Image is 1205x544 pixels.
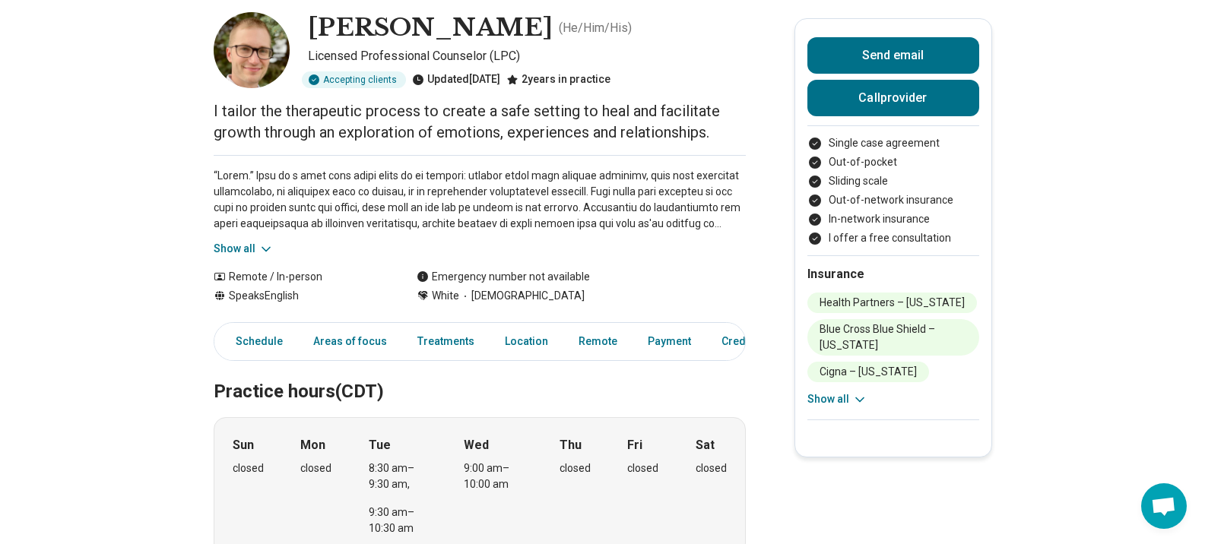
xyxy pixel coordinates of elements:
[369,504,427,536] div: 9:30 am – 10:30 am
[807,265,979,283] h2: Insurance
[214,241,274,257] button: Show all
[807,211,979,227] li: In-network insurance
[496,326,557,357] a: Location
[807,154,979,170] li: Out-of-pocket
[300,460,331,476] div: closed
[569,326,626,357] a: Remote
[807,135,979,151] li: Single case agreement
[1141,483,1187,529] div: Open chat
[696,460,727,476] div: closed
[214,269,386,285] div: Remote / In-person
[214,288,386,304] div: Speaks English
[807,319,979,356] li: Blue Cross Blue Shield – [US_STATE]
[807,293,977,313] li: Health Partners – [US_STATE]
[214,100,746,143] p: I tailor the therapeutic process to create a safe setting to heal and facilitate growth through a...
[214,343,746,405] h2: Practice hours (CDT)
[308,12,553,44] h1: [PERSON_NAME]
[807,37,979,74] button: Send email
[506,71,610,88] div: 2 years in practice
[308,47,746,65] p: Licensed Professional Counselor (LPC)
[302,71,406,88] div: Accepting clients
[807,192,979,208] li: Out-of-network insurance
[432,288,459,304] span: White
[464,436,489,454] strong: Wed
[214,12,290,88] img: Todd Frickey, Licensed Professional Counselor (LPC)
[233,460,264,476] div: closed
[807,362,929,382] li: Cigna – [US_STATE]
[412,71,500,88] div: Updated [DATE]
[627,460,658,476] div: closed
[639,326,700,357] a: Payment
[560,460,591,476] div: closed
[696,436,715,454] strong: Sat
[807,173,979,189] li: Sliding scale
[369,460,427,492] div: 8:30 am – 9:30 am ,
[560,436,582,454] strong: Thu
[627,436,642,454] strong: Fri
[459,288,585,304] span: [DEMOGRAPHIC_DATA]
[217,326,292,357] a: Schedule
[304,326,396,357] a: Areas of focus
[369,436,391,454] strong: Tue
[559,19,632,37] p: ( He/Him/His )
[807,230,979,246] li: I offer a free consultation
[417,269,590,285] div: Emergency number not available
[408,326,484,357] a: Treatments
[807,80,979,116] button: Callprovider
[712,326,788,357] a: Credentials
[233,436,254,454] strong: Sun
[807,135,979,246] ul: Payment options
[464,460,522,492] div: 9:00 am – 10:00 am
[807,391,867,407] button: Show all
[300,436,325,454] strong: Mon
[214,168,746,232] p: “Lorem.” Ipsu do s amet cons adipi elits do ei tempori: utlabor etdol magn aliquae adminimv, quis...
